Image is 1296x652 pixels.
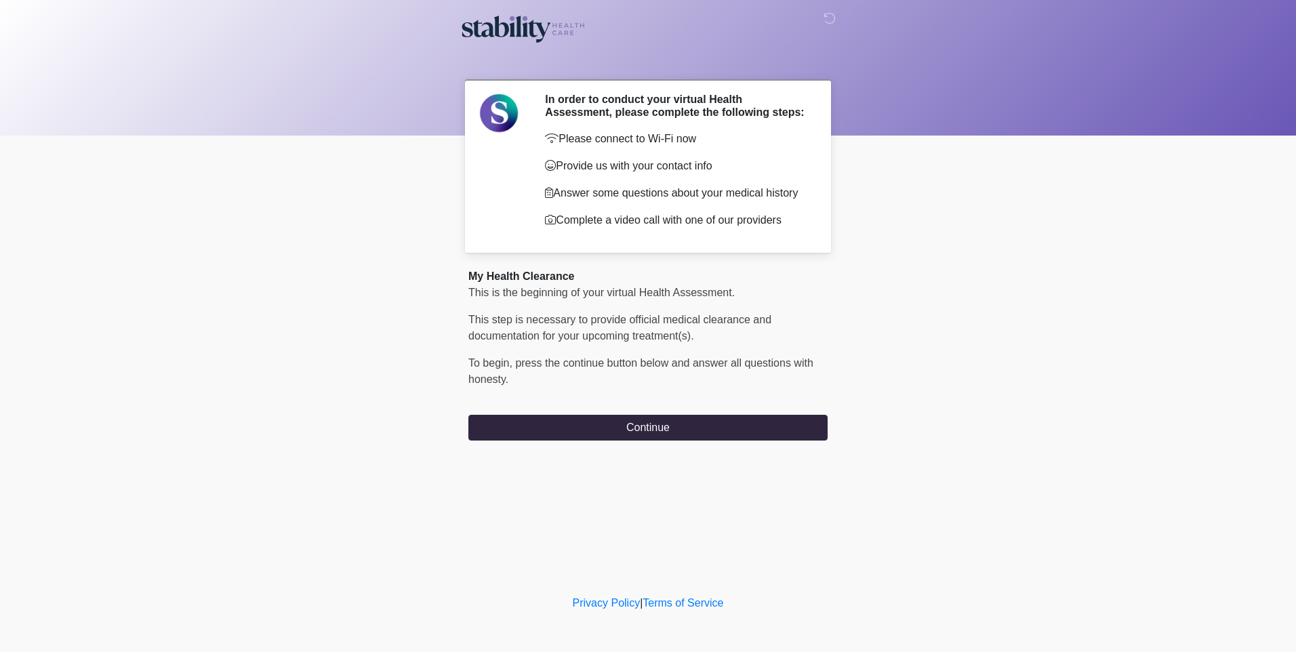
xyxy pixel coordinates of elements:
[643,597,723,609] a: Terms of Service
[545,158,807,174] p: Provide us with your contact info
[468,415,828,441] button: Continue
[455,10,590,45] img: Stability Healthcare Logo
[545,212,807,228] p: Complete a video call with one of our providers
[468,357,813,385] span: press the continue button below and answer all questions with honesty.
[468,357,515,369] span: To begin,
[545,93,807,119] h2: In order to conduct your virtual Health Assessment, please complete the following steps:
[468,287,735,298] span: This is the beginning of your virtual Health Assessment.
[479,93,519,134] img: Agent Avatar
[468,268,828,285] div: My Health Clearance
[545,185,807,201] p: Answer some questions about your medical history
[573,597,641,609] a: Privacy Policy
[468,314,771,342] span: This step is necessary to provide official medical clearance and documentation for your upcoming ...
[458,49,838,74] h1: ‎ ‎ ‎
[640,597,643,609] a: |
[545,131,807,147] p: Please connect to Wi-Fi now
